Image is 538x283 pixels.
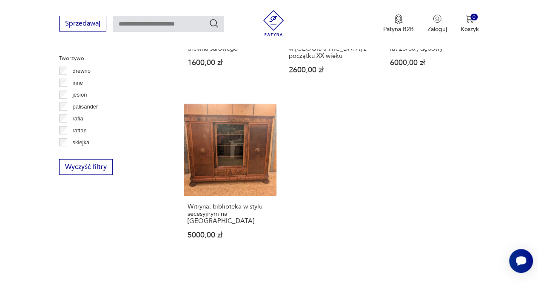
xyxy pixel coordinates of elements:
[59,16,106,31] button: Sprzedawaj
[72,150,83,159] p: teak
[390,59,475,66] p: 6000,00 zł
[188,232,273,239] p: 5000,00 zł
[72,126,86,135] p: rattan
[59,54,163,63] p: Tworzywo
[465,14,474,23] img: Ikona koszyka
[394,14,403,24] img: Ikona medalu
[184,104,276,256] a: Witryna, biblioteka w stylu secesyjnym na lwich łapachWitryna, biblioteka w stylu secesyjnym na [...
[509,249,533,273] iframe: Smartsupp widget button
[383,25,414,33] p: Patyna B2B
[470,14,478,21] div: 0
[433,14,441,23] img: Ikonka użytkownika
[383,14,414,33] button: Patyna B2B
[261,10,286,36] img: Patyna - sklep z meblami i dekoracjami vintage
[72,66,91,76] p: drewno
[427,25,447,33] p: Zaloguj
[289,38,374,60] h3: Szafka, komoda Biedermajer w [GEOGRAPHIC_DATA] z początku XX wieku
[72,90,87,100] p: jesion
[461,25,479,33] p: Koszyk
[188,38,273,52] h3: Szafka sosnowa z litego drewna surowego
[427,14,447,33] button: Zaloguj
[209,18,219,29] button: Szukaj
[72,138,89,147] p: sklejka
[72,114,83,123] p: rafia
[59,159,113,175] button: Wyczyść filtry
[383,14,414,33] a: Ikona medaluPatyna B2B
[390,38,475,52] h3: Witryna, kredens secesyjny z lat 20/30., dębowy
[289,66,374,74] p: 2600,00 zł
[188,59,273,66] p: 1600,00 zł
[59,21,106,27] a: Sprzedawaj
[72,102,98,111] p: palisander
[461,14,479,33] button: 0Koszyk
[188,203,273,225] h3: Witryna, biblioteka w stylu secesyjnym na [GEOGRAPHIC_DATA]
[72,78,83,88] p: inne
